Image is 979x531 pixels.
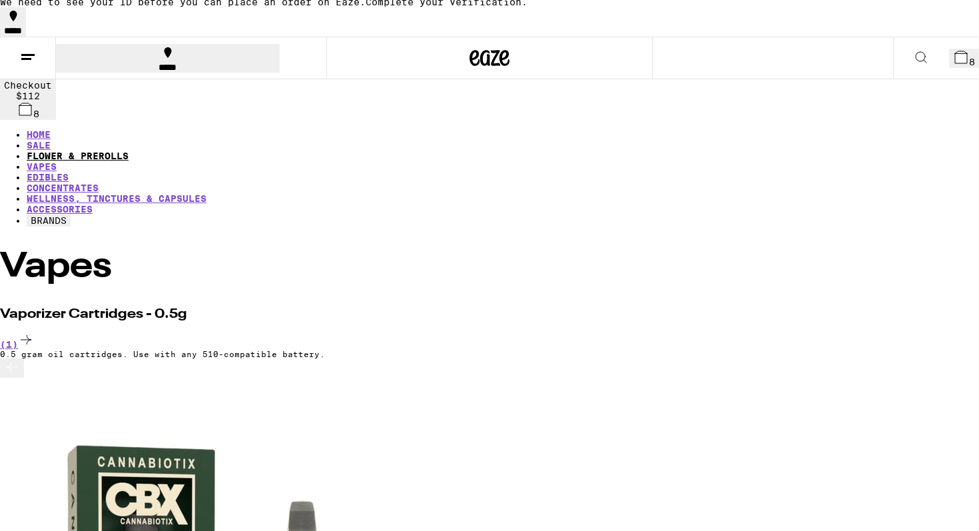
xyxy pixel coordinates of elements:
a: SALE [27,140,51,151]
a: EDIBLES [27,172,69,183]
a: FLOWER & PREROLLS [27,151,129,161]
a: HOME [27,129,51,140]
div: $ 112 [4,91,52,101]
a: ACCESSORIES [27,204,93,215]
div: Checkout [4,80,52,91]
a: WELLNESS, TINCTURES & CAPSULES [27,193,206,204]
button: 8 [949,49,979,68]
span: 8 [33,109,39,119]
a: CONCENTRATES [27,183,99,193]
a: VAPES [27,161,57,172]
span: 8 [969,57,975,67]
button: BRANDS [27,215,71,227]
